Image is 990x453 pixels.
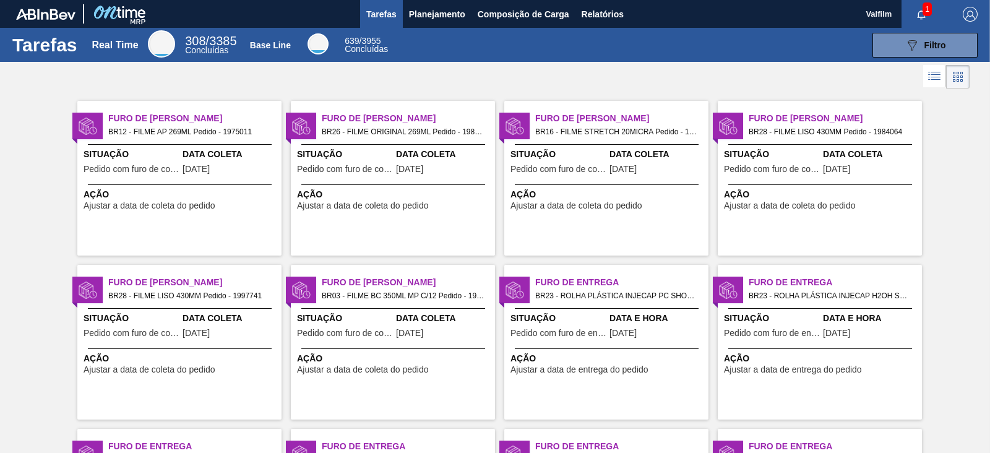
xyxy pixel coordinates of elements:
[183,312,278,325] span: Data Coleta
[510,201,642,210] span: Ajustar a data de coleta do pedido
[510,312,606,325] span: Situação
[823,148,919,161] span: Data Coleta
[510,165,606,174] span: Pedido com furo de coleta
[308,33,329,54] div: Base Line
[84,312,179,325] span: Situação
[409,7,465,22] span: Planejamento
[322,289,485,303] span: BR03 - FILME BC 350ML MP C/12 Pedido - 1984218
[84,352,278,365] span: Ação
[297,148,393,161] span: Situação
[322,440,495,453] span: Furo de Entrega
[108,440,282,453] span: Furo de Entrega
[12,38,77,52] h1: Tarefas
[345,36,359,46] span: 639
[719,281,738,300] img: status
[724,188,919,201] span: Ação
[535,125,699,139] span: BR16 - FILME STRETCH 20MICRA Pedido - 1997783
[108,276,282,289] span: Furo de Coleta
[185,34,236,48] span: / 3385
[92,40,138,51] div: Real Time
[185,36,236,54] div: Real Time
[84,148,179,161] span: Situação
[108,289,272,303] span: BR28 - FILME LISO 430MM Pedido - 1997741
[297,329,393,338] span: Pedido com furo de coleta
[924,40,946,50] span: Filtro
[396,312,492,325] span: Data Coleta
[396,329,423,338] span: 27/08/2025
[535,440,708,453] span: Furo de Entrega
[902,6,941,23] button: Notificações
[79,281,97,300] img: status
[872,33,978,58] button: Filtro
[749,125,912,139] span: BR28 - FILME LISO 430MM Pedido - 1984064
[396,165,423,174] span: 15/08/2025
[724,365,862,374] span: Ajustar a data de entrega do pedido
[506,117,524,136] img: status
[183,148,278,161] span: Data Coleta
[108,112,282,125] span: Furo de Coleta
[297,352,492,365] span: Ação
[506,281,524,300] img: status
[582,7,624,22] span: Relatórios
[946,65,970,88] div: Visão em Cards
[510,365,648,374] span: Ajustar a data de entrega do pedido
[292,117,311,136] img: status
[79,117,97,136] img: status
[609,165,637,174] span: 26/08/2025
[609,329,637,338] span: 28/08/2025,
[724,312,820,325] span: Situação
[84,365,215,374] span: Ajustar a data de coleta do pedido
[292,281,311,300] img: status
[84,188,278,201] span: Ação
[148,30,175,58] div: Real Time
[297,201,429,210] span: Ajustar a data de coleta do pedido
[724,201,856,210] span: Ajustar a data de coleta do pedido
[535,112,708,125] span: Furo de Coleta
[724,165,820,174] span: Pedido com furo de coleta
[510,188,705,201] span: Ação
[297,165,393,174] span: Pedido com furo de coleta
[16,9,75,20] img: TNhmsLtSVTkK8tSr43FrP2fwEKptu5GPRR3wAAAABJRU5ErkJggg==
[923,2,932,16] span: 1
[297,365,429,374] span: Ajustar a data de coleta do pedido
[322,112,495,125] span: Furo de Coleta
[923,65,946,88] div: Visão em Lista
[823,165,850,174] span: 26/08/2025
[963,7,978,22] img: Logout
[510,352,705,365] span: Ação
[478,7,569,22] span: Composição de Carga
[108,125,272,139] span: BR12 - FILME AP 269ML Pedido - 1975011
[609,312,705,325] span: Data e Hora
[749,440,922,453] span: Furo de Entrega
[183,329,210,338] span: 25/08/2025
[724,352,919,365] span: Ação
[345,37,388,53] div: Base Line
[609,148,705,161] span: Data Coleta
[297,312,393,325] span: Situação
[724,329,820,338] span: Pedido com furo de entrega
[719,117,738,136] img: status
[749,112,922,125] span: Furo de Coleta
[84,329,179,338] span: Pedido com furo de coleta
[183,165,210,174] span: 25/08/2025
[345,44,388,54] span: Concluídas
[749,289,912,303] span: BR23 - ROLHA PLÁSTICA INJECAP H2OH SHORT Pedido - 1994846
[510,148,606,161] span: Situação
[297,188,492,201] span: Ação
[345,36,381,46] span: / 3955
[724,148,820,161] span: Situação
[535,276,708,289] span: Furo de Entrega
[823,312,919,325] span: Data e Hora
[366,7,397,22] span: Tarefas
[185,34,205,48] span: 308
[322,276,495,289] span: Furo de Coleta
[250,40,291,50] div: Base Line
[823,329,850,338] span: 28/08/2025,
[84,165,179,174] span: Pedido com furo de coleta
[510,329,606,338] span: Pedido com furo de entrega
[322,125,485,139] span: BR26 - FILME ORIGINAL 269ML Pedido - 1984279
[396,148,492,161] span: Data Coleta
[185,45,228,55] span: Concluídas
[749,276,922,289] span: Furo de Entrega
[84,201,215,210] span: Ajustar a data de coleta do pedido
